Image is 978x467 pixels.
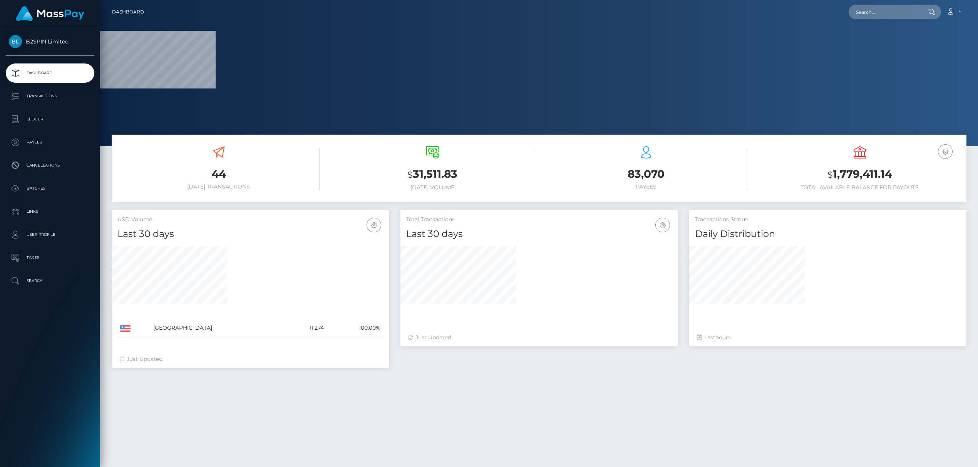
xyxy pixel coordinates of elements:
[331,184,533,191] h6: [DATE] Volume
[406,216,672,223] h5: Total Transactions
[9,206,91,217] p: Links
[6,179,94,198] a: Batches
[545,183,747,190] h6: Payees
[6,225,94,244] a: User Profile
[117,167,320,182] h3: 44
[827,169,833,180] small: $
[6,156,94,175] a: Cancellations
[6,87,94,106] a: Transactions
[695,227,961,241] h4: Daily Distribution
[9,67,91,79] p: Dashboard
[407,169,413,180] small: $
[119,355,381,363] div: Just Updated
[6,110,94,129] a: Ledger
[151,319,285,337] td: [GEOGRAPHIC_DATA]
[9,275,91,287] p: Search
[117,183,320,190] h6: [DATE] Transactions
[6,271,94,290] a: Search
[545,167,747,182] h3: 83,070
[9,160,91,171] p: Cancellations
[112,4,144,20] a: Dashboard
[6,248,94,267] a: Taxes
[697,334,959,342] div: Last hours
[6,38,94,45] span: B2SPIN Limited
[759,167,961,182] h3: 1,779,411.14
[9,35,22,48] img: B2SPIN Limited
[285,319,327,337] td: 11,274
[9,183,91,194] p: Batches
[9,137,91,148] p: Payees
[695,216,961,223] h5: Transactions Status
[16,6,84,21] img: MassPay Logo
[117,216,383,223] h5: USD Volume
[6,63,94,83] a: Dashboard
[759,184,961,191] h6: Total Available Balance for Payouts
[120,325,131,332] img: US.png
[9,113,91,125] p: Ledger
[408,334,670,342] div: Just Updated
[331,167,533,182] h3: 31,511.83
[327,319,383,337] td: 100.00%
[6,133,94,152] a: Payees
[9,252,91,264] p: Taxes
[849,5,921,19] input: Search...
[406,227,672,241] h4: Last 30 days
[9,90,91,102] p: Transactions
[6,202,94,221] a: Links
[9,229,91,240] p: User Profile
[117,227,383,241] h4: Last 30 days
